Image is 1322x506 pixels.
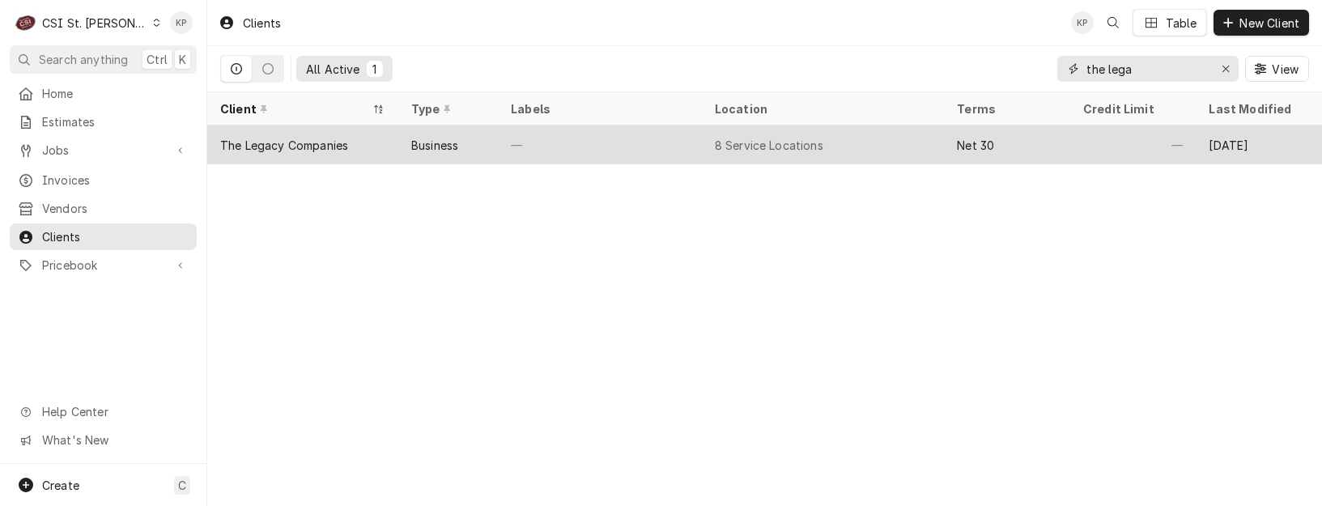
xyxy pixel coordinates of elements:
span: Clients [42,228,189,245]
a: Clients [10,223,197,250]
div: — [1070,125,1197,164]
div: CSI St. Louis's Avatar [15,11,37,34]
div: 8 Service Locations [715,137,823,154]
span: Invoices [42,172,189,189]
button: New Client [1214,10,1309,36]
a: Go to Pricebook [10,252,197,279]
span: Pricebook [42,257,164,274]
span: What's New [42,432,187,449]
div: Location [715,100,932,117]
div: KP [170,11,193,34]
div: Type [411,100,482,117]
div: — [498,125,702,164]
span: C [178,477,186,494]
div: Last Modified [1209,100,1306,117]
a: Go to Help Center [10,398,197,425]
div: Net 30 [957,137,994,154]
a: Go to Jobs [10,137,197,164]
span: Jobs [42,142,164,159]
div: Terms [957,100,1054,117]
div: Kym Parson's Avatar [170,11,193,34]
div: All Active [306,61,360,78]
input: Keyword search [1086,56,1208,82]
div: Table [1166,15,1197,32]
a: Vendors [10,195,197,222]
span: New Client [1236,15,1303,32]
div: 1 [370,61,380,78]
div: Labels [511,100,689,117]
span: Ctrl [147,51,168,68]
span: View [1269,61,1302,78]
div: CSI St. [PERSON_NAME] [42,15,147,32]
span: K [179,51,186,68]
div: Kym Parson's Avatar [1071,11,1094,34]
div: Credit Limit [1083,100,1180,117]
a: Home [10,80,197,107]
div: KP [1071,11,1094,34]
button: Erase input [1213,56,1239,82]
span: Estimates [42,113,189,130]
a: Go to What's New [10,427,197,453]
button: View [1245,56,1309,82]
span: Home [42,85,189,102]
div: Business [411,137,458,154]
div: [DATE] [1196,125,1322,164]
button: Search anythingCtrlK [10,45,197,74]
div: C [15,11,37,34]
span: Vendors [42,200,189,217]
span: Search anything [39,51,128,68]
a: Estimates [10,108,197,135]
span: Help Center [42,403,187,420]
div: The Legacy Companies [220,137,348,154]
button: Open search [1100,10,1126,36]
a: Invoices [10,167,197,193]
span: Create [42,478,79,492]
div: Client [220,100,369,117]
